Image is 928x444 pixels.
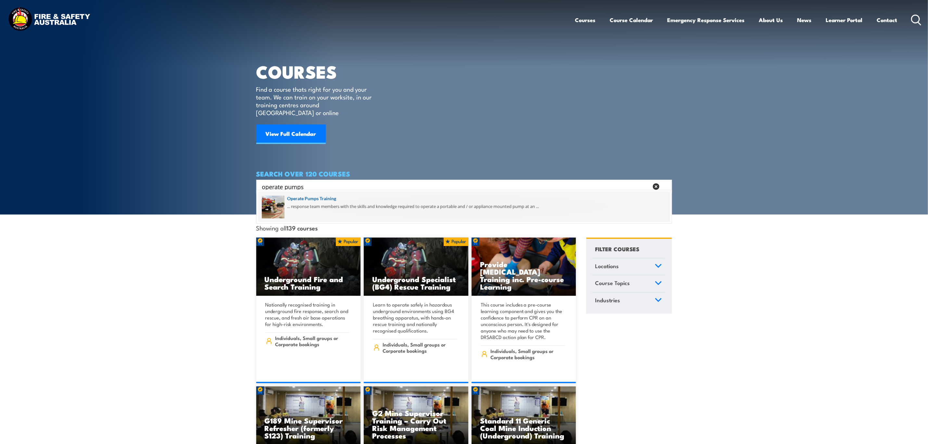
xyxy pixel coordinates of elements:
[256,238,361,296] img: Underground mine rescue
[256,170,672,177] h4: SEARCH OVER 120 COURSES
[265,301,350,327] p: Nationally recognised training in underground fire response, search and rescue, and fresh air bas...
[383,341,457,354] span: Individuals, Small groups or Corporate bookings
[826,11,863,29] a: Learner Portal
[275,335,350,347] span: Individuals, Small groups or Corporate bookings
[592,258,665,275] a: Locations
[262,195,667,202] a: Operate Pumps Training
[667,11,745,29] a: Emergency Response Services
[595,262,619,270] span: Locations
[797,11,812,29] a: News
[372,409,460,439] h3: G2 Mine Supervisor Training – Carry Out Risk Management Processes
[610,11,653,29] a: Course Calendar
[472,238,576,296] img: Low Voltage Rescue and Provide CPR
[256,124,326,144] a: View Full Calendar
[595,279,630,287] span: Course Topics
[480,260,568,290] h3: Provide [MEDICAL_DATA] Training inc. Pre-course Learning
[759,11,783,29] a: About Us
[490,348,565,360] span: Individuals, Small groups or Corporate bookings
[256,238,361,296] a: Underground Fire and Search Training
[481,301,565,340] p: This course includes a pre-course learning component and gives you the confidence to perform CPR ...
[877,11,897,29] a: Contact
[592,275,665,292] a: Course Topics
[373,301,457,334] p: Learn to operate safely in hazardous underground environments using BG4 breathing apparatus, with...
[480,417,568,439] h3: Standard 11 Generic Coal Mine Induction (Underground) Training
[364,238,468,296] img: Underground mine rescue
[575,11,596,29] a: Courses
[256,64,381,79] h1: COURSES
[263,182,650,191] form: Search form
[265,275,352,290] h3: Underground Fire and Search Training
[372,275,460,290] h3: Underground Specialist (BG4) Rescue Training
[265,417,352,439] h3: G189 Mine Supervisor Refresher (formerly S123) Training
[256,85,375,116] p: Find a course thats right for you and your team. We can train on your worksite, in our training c...
[595,296,620,305] span: Industries
[472,238,576,296] a: Provide [MEDICAL_DATA] Training inc. Pre-course Learning
[256,224,318,231] span: Showing all
[592,293,665,309] a: Industries
[661,182,670,191] button: Search magnifier button
[595,244,640,253] h4: FILTER COURSES
[364,238,468,296] a: Underground Specialist (BG4) Rescue Training
[262,182,649,191] input: Search input
[287,223,318,232] strong: 139 courses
